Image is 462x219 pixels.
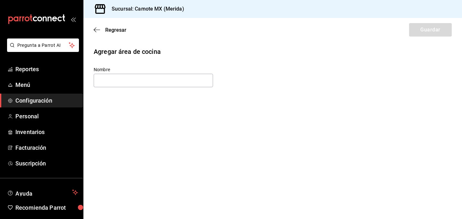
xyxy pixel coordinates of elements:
[15,159,78,168] span: Suscripción
[15,189,70,196] span: Ayuda
[94,67,213,72] label: Nombre
[17,42,69,49] span: Pregunta a Parrot AI
[71,17,76,22] button: open_drawer_menu
[15,112,78,121] span: Personal
[107,5,184,13] h3: Sucursal: Camote MX (Merida)
[105,27,126,33] span: Regresar
[7,38,79,52] button: Pregunta a Parrot AI
[94,27,126,33] button: Regresar
[15,80,78,89] span: Menú
[15,203,78,212] span: Recomienda Parrot
[15,128,78,136] span: Inventarios
[15,96,78,105] span: Configuración
[94,47,452,56] div: Agregar área de cocina
[15,65,78,73] span: Reportes
[4,46,79,53] a: Pregunta a Parrot AI
[15,143,78,152] span: Facturación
